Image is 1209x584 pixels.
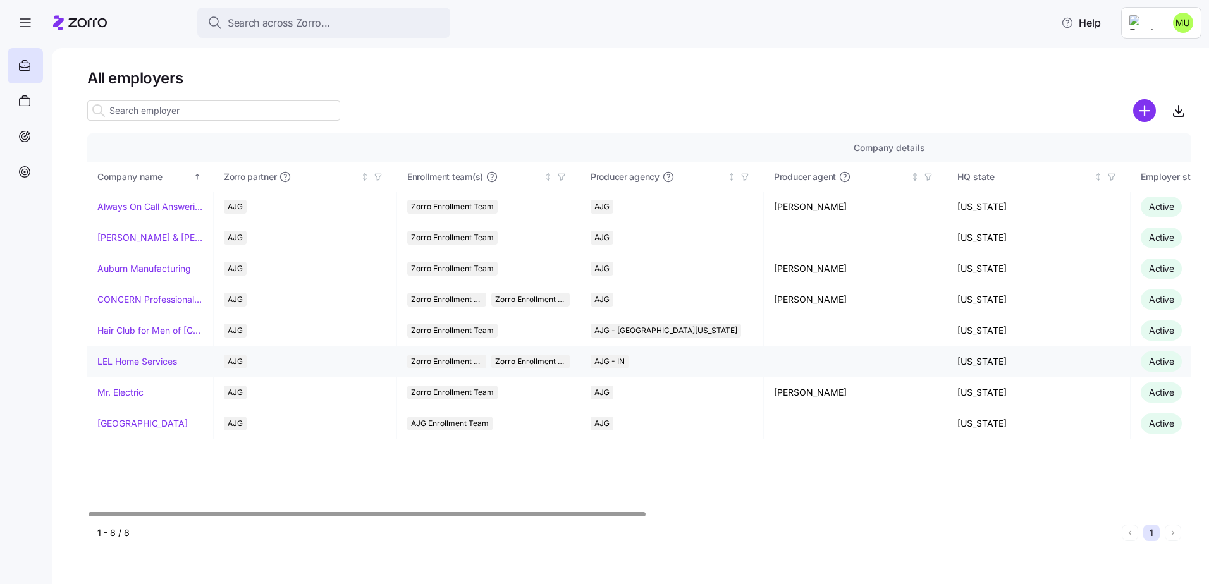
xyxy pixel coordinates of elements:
[97,170,191,184] div: Company name
[197,8,450,38] button: Search across Zorro...
[764,284,947,315] td: [PERSON_NAME]
[1149,356,1174,367] span: Active
[947,284,1131,315] td: [US_STATE]
[911,173,919,181] div: Not sorted
[495,293,567,307] span: Zorro Enrollment Experts
[360,173,369,181] div: Not sorted
[594,417,610,430] span: AJG
[594,324,737,338] span: AJG - [GEOGRAPHIC_DATA][US_STATE]
[1143,525,1160,541] button: 1
[411,200,494,214] span: Zorro Enrollment Team
[947,346,1131,377] td: [US_STATE]
[594,262,610,276] span: AJG
[947,192,1131,222] td: [US_STATE]
[774,171,836,183] span: Producer agent
[228,15,330,31] span: Search across Zorro...
[544,173,553,181] div: Not sorted
[214,162,397,192] th: Zorro partnerNot sorted
[228,262,243,276] span: AJG
[228,386,243,399] span: AJG
[87,100,340,121] input: Search employer
[1149,418,1174,429] span: Active
[594,293,610,307] span: AJG
[1149,294,1174,305] span: Active
[411,355,482,368] span: Zorro Enrollment Team
[764,253,947,284] td: [PERSON_NAME]
[1149,232,1174,243] span: Active
[764,377,947,408] td: [PERSON_NAME]
[594,386,610,399] span: AJG
[580,162,764,192] th: Producer agencyNot sorted
[228,355,243,368] span: AJG
[411,293,482,307] span: Zorro Enrollment Team
[411,386,494,399] span: Zorro Enrollment Team
[1173,13,1193,33] img: 01dee87f628969fb144eee5c1724c251
[764,162,947,192] th: Producer agentNot sorted
[947,253,1131,284] td: [US_STATE]
[228,417,243,430] span: AJG
[947,315,1131,346] td: [US_STATE]
[591,171,660,183] span: Producer agency
[97,386,144,399] a: Mr. Electric
[228,293,243,307] span: AJG
[97,355,177,368] a: LEL Home Services
[87,68,1191,88] h1: All employers
[594,200,610,214] span: AJG
[411,262,494,276] span: Zorro Enrollment Team
[224,171,276,183] span: Zorro partner
[495,355,567,368] span: Zorro Enrollment Experts
[594,355,625,368] span: AJG - IN
[97,324,203,337] a: Hair Club for Men of [GEOGRAPHIC_DATA]
[407,171,483,183] span: Enrollment team(s)
[97,526,1117,539] div: 1 - 8 / 8
[947,222,1131,253] td: [US_STATE]
[97,231,203,244] a: [PERSON_NAME] & [PERSON_NAME]'s
[727,173,736,181] div: Not sorted
[1165,525,1181,541] button: Next page
[1094,173,1103,181] div: Not sorted
[957,170,1091,184] div: HQ state
[1061,15,1101,30] span: Help
[97,293,203,306] a: CONCERN Professional Services
[97,200,203,213] a: Always On Call Answering Service
[1149,325,1174,336] span: Active
[1149,201,1174,212] span: Active
[193,173,202,181] div: Sorted ascending
[411,324,494,338] span: Zorro Enrollment Team
[594,231,610,245] span: AJG
[1149,263,1174,274] span: Active
[947,408,1131,439] td: [US_STATE]
[1122,525,1138,541] button: Previous page
[947,162,1131,192] th: HQ stateNot sorted
[397,162,580,192] th: Enrollment team(s)Not sorted
[411,417,489,430] span: AJG Enrollment Team
[228,324,243,338] span: AJG
[947,377,1131,408] td: [US_STATE]
[87,162,214,192] th: Company nameSorted ascending
[1133,99,1156,122] svg: add icon
[1051,10,1111,35] button: Help
[1129,15,1155,30] img: Employer logo
[228,200,243,214] span: AJG
[228,231,243,245] span: AJG
[411,231,494,245] span: Zorro Enrollment Team
[97,262,191,275] a: Auburn Manufacturing
[764,192,947,222] td: [PERSON_NAME]
[1149,387,1174,398] span: Active
[97,417,188,430] a: [GEOGRAPHIC_DATA]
